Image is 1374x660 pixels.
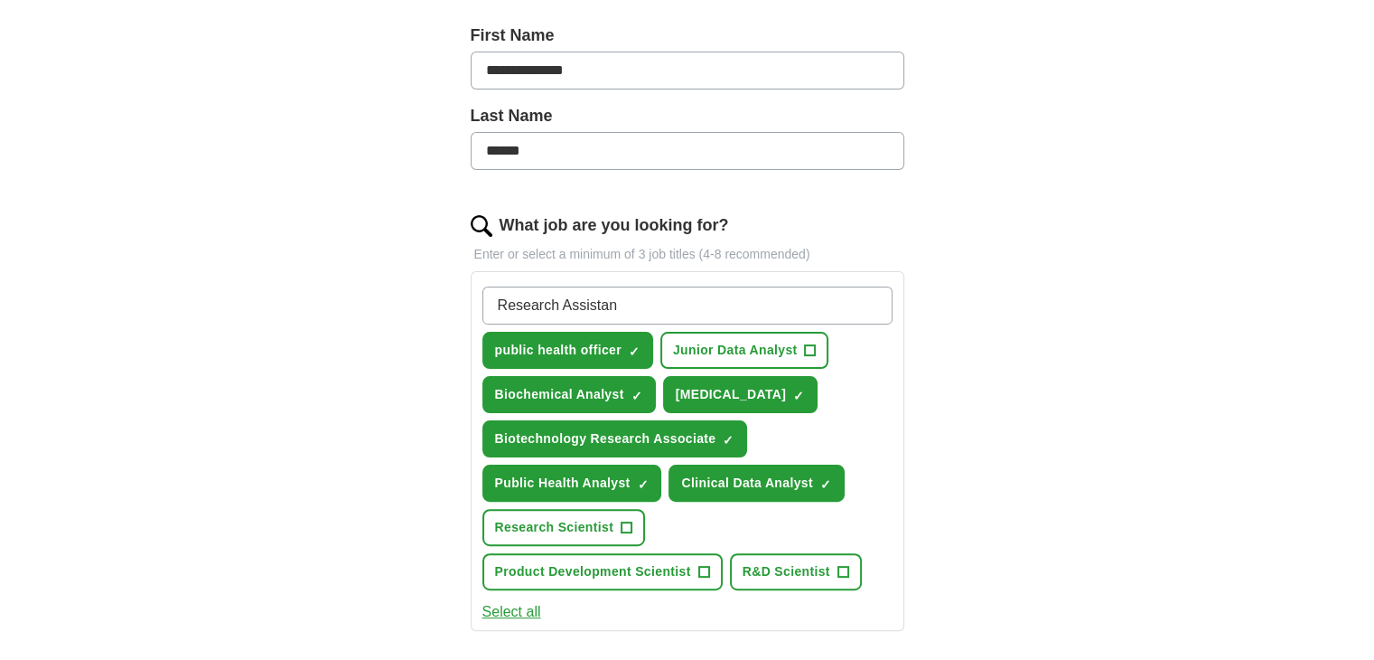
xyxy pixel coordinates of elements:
[673,341,798,360] span: Junior Data Analyst
[482,601,541,623] button: Select all
[637,477,648,492] span: ✓
[500,213,729,238] label: What job are you looking for?
[482,420,748,457] button: Biotechnology Research Associate✓
[482,376,656,413] button: Biochemical Analyst✓
[471,215,492,237] img: search.png
[629,344,640,359] span: ✓
[676,385,787,404] span: [MEDICAL_DATA]
[668,465,844,502] button: Clinical Data Analyst✓
[471,104,904,128] label: Last Name
[495,385,624,404] span: Biochemical Analyst
[631,389,642,403] span: ✓
[663,376,818,413] button: [MEDICAL_DATA]✓
[743,562,830,581] span: R&D Scientist
[482,509,646,546] button: Research Scientist
[723,433,734,448] span: ✓
[482,287,893,325] input: Type a job title and press enter
[730,553,862,590] button: R&D Scientist
[793,389,804,403] span: ✓
[482,465,662,502] button: Public Health Analyst✓
[471,24,904,48] label: First Name
[471,245,904,264] p: Enter or select a minimum of 3 job titles (4-8 recommended)
[660,332,829,369] button: Junior Data Analyst
[495,518,614,537] span: Research Scientist
[820,477,831,492] span: ✓
[495,341,622,360] span: public health officer
[495,429,716,448] span: Biotechnology Research Associate
[495,474,631,493] span: Public Health Analyst
[482,553,723,590] button: Product Development Scientist
[495,562,691,581] span: Product Development Scientist
[681,474,812,493] span: Clinical Data Analyst
[482,332,653,369] button: public health officer✓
